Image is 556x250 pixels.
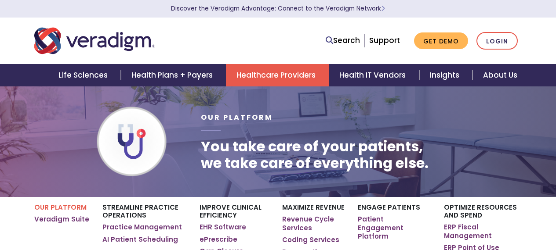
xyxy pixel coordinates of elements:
[282,215,345,232] a: Revenue Cycle Services
[444,223,522,240] a: ERP Fiscal Management
[171,4,385,13] a: Discover the Veradigm Advantage: Connect to the Veradigm NetworkLearn More
[102,235,178,244] a: AI Patient Scheduling
[381,4,385,13] span: Learn More
[476,32,518,50] a: Login
[34,215,89,224] a: Veradigm Suite
[326,35,360,46] a: Search
[102,223,182,232] a: Practice Management
[48,64,121,86] a: Life Sciences
[282,236,339,244] a: Coding Services
[121,64,226,86] a: Health Plans + Payers
[414,32,468,50] a: Get Demo
[201,138,429,172] h1: You take care of your patients, we take care of everything else.
[329,64,419,86] a: Health IT Vendors
[419,64,472,86] a: Insights
[200,235,237,244] a: ePrescribe
[200,223,246,232] a: EHR Software
[201,112,273,122] span: Our Platform
[226,64,329,86] a: Healthcare Providers
[369,35,400,46] a: Support
[358,215,431,241] a: Patient Engagement Platform
[472,64,528,86] a: About Us
[34,26,155,55] img: Veradigm logo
